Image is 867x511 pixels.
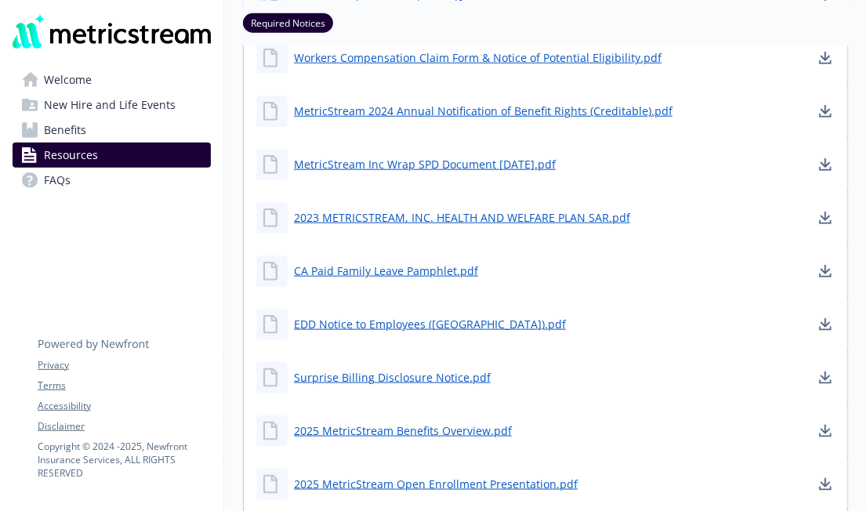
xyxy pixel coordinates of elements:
a: 2023 METRICSTREAM, INC. HEALTH AND WELFARE PLAN SAR.pdf [294,209,630,226]
a: Accessibility [38,399,210,413]
a: MetricStream 2024 Annual Notification of Benefit Rights (Creditable).pdf [294,103,673,119]
a: MetricStream Inc Wrap SPD Document [DATE].pdf [294,156,556,172]
a: download document [816,208,835,227]
a: download document [816,102,835,121]
a: CA Paid Family Leave Pamphlet.pdf [294,263,478,279]
a: download document [816,315,835,334]
a: Benefits [13,118,211,143]
a: download document [816,475,835,494]
a: download document [816,155,835,174]
a: Terms [38,379,210,393]
span: FAQs [44,168,71,193]
span: Benefits [44,118,86,143]
a: Resources [13,143,211,168]
a: Disclaimer [38,419,210,433]
span: Resources [44,143,98,168]
a: 2025 MetricStream Benefits Overview.pdf [294,422,512,439]
a: New Hire and Life Events [13,92,211,118]
a: download document [816,422,835,440]
a: download document [816,262,835,281]
a: download document [816,368,835,387]
a: EDD Notice to Employees ([GEOGRAPHIC_DATA]).pdf [294,316,566,332]
a: download document [816,49,835,67]
a: Required Notices [243,15,333,30]
a: 2025 MetricStream Open Enrollment Presentation.pdf [294,476,578,492]
span: New Hire and Life Events [44,92,176,118]
a: Workers Compensation Claim Form & Notice of Potential Eligibility.pdf [294,49,662,66]
a: Privacy [38,358,210,372]
span: Welcome [44,67,92,92]
a: Welcome [13,67,211,92]
a: FAQs [13,168,211,193]
a: Surprise Billing Disclosure Notice.pdf [294,369,491,386]
p: Copyright © 2024 - 2025 , Newfront Insurance Services, ALL RIGHTS RESERVED [38,440,210,480]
